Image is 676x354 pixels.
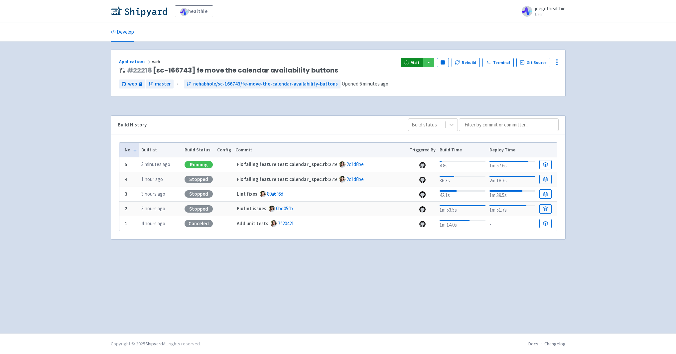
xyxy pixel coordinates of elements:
th: Build Time [438,143,487,157]
span: Visit [411,60,420,65]
div: 42.1s [440,189,485,199]
th: Build Status [183,143,215,157]
input: Filter by commit or committer... [459,118,559,131]
a: Docs [528,341,538,347]
button: Pause [437,58,449,67]
b: 2 [125,205,127,212]
div: Stopped [185,176,213,183]
th: Commit [233,143,407,157]
span: master [155,80,171,88]
small: User [535,12,566,17]
a: Visit [401,58,423,67]
strong: Lint fixes [237,191,257,197]
a: 7f20421 [278,220,294,227]
div: 1m 53.5s [440,204,485,214]
span: joegethealthie [535,5,566,12]
a: #22218 [127,66,152,75]
time: 1 hour ago [141,176,163,182]
th: Triggered By [407,143,438,157]
div: Build History [118,121,397,129]
span: web [128,80,137,88]
div: 2m 18.7s [489,174,535,185]
a: Build Details [539,175,551,184]
time: 3 minutes ago [141,161,170,167]
a: Develop [111,23,134,42]
a: Build Details [539,204,551,214]
a: web [119,80,145,88]
time: 4 hours ago [141,220,165,227]
span: web [152,59,161,65]
strong: Add unit tests [237,220,268,227]
span: nehabhole/sc-166743/fe-move-the-calendar-availability-buttons [193,80,338,88]
strong: Fix failing feature test: calendar_spec.rb:279 [237,161,337,167]
div: Stopped [185,190,213,198]
button: No. [125,146,137,153]
a: Build Details [539,219,551,228]
div: 1m 39.5s [489,189,535,199]
a: Terminal [482,58,513,67]
a: 80a6f6d [267,191,283,197]
a: joegethealthie User [518,6,566,17]
a: Shipyard [145,341,163,347]
th: Deploy Time [487,143,537,157]
div: 1m 14.0s [440,219,485,229]
strong: Fix lint issues [237,205,266,212]
a: Applications [119,59,152,65]
th: Config [215,143,233,157]
time: 3 hours ago [141,191,165,197]
div: 4.8s [440,159,485,170]
time: 6 minutes ago [359,81,388,87]
a: 2c1d8be [346,176,364,182]
div: Copyright © 2025 All rights reserved. [111,340,201,347]
a: master [146,80,174,88]
b: 4 [125,176,127,182]
b: 5 [125,161,127,167]
b: 3 [125,191,127,197]
a: Git Source [516,58,551,67]
a: healthie [175,5,213,17]
a: Changelog [544,341,566,347]
time: 3 hours ago [141,205,165,212]
div: Stopped [185,205,213,213]
span: [sc-166743] fe move the calendar availability buttons [127,67,338,74]
a: 0bd05fb [276,205,293,212]
div: 1m 57.6s [489,159,535,170]
button: Rebuild [452,58,480,67]
div: 1m 51.7s [489,204,535,214]
strong: Fix failing feature test: calendar_spec.rb:279 [237,176,337,182]
th: Built at [139,143,183,157]
div: Canceled [185,220,213,227]
a: nehabhole/sc-166743/fe-move-the-calendar-availability-buttons [184,80,340,88]
a: Build Details [539,160,551,169]
img: Shipyard logo [111,6,167,17]
span: Opened [342,81,388,87]
a: 2c1d8be [346,161,364,167]
div: 36.3s [440,174,485,185]
div: - [489,219,535,228]
span: ← [176,80,181,88]
a: Build Details [539,189,551,199]
b: 1 [125,220,127,227]
div: Running [185,161,213,168]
